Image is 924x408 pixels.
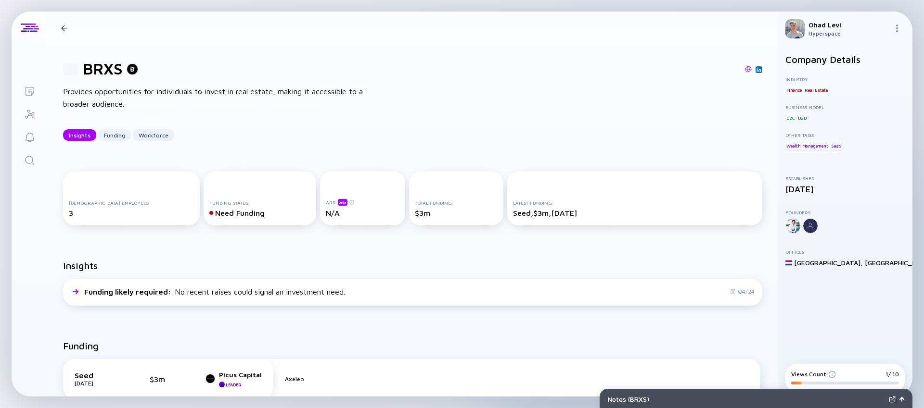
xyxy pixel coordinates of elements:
img: BRXS Linkedin Page [757,67,761,72]
div: Real Estate [804,85,829,95]
a: Search [12,148,48,171]
div: Funding Status [209,200,310,206]
div: Industry [785,76,905,82]
div: Finance [785,85,803,95]
button: Insights [63,129,96,141]
a: Lists [12,79,48,102]
div: ARR [326,198,399,206]
div: beta [338,199,347,206]
div: N/A [326,209,399,217]
div: Offices [785,249,905,255]
div: [DATE] [75,380,123,387]
h2: Insights [63,260,98,271]
div: Views Count [791,371,836,378]
div: Picus Capital [219,371,262,379]
div: Hyperspace [808,30,889,37]
div: Funding [98,128,131,143]
div: $3m [150,375,179,383]
div: Other Tags [785,132,905,138]
img: Netherlands Flag [785,260,792,266]
div: [DATE] [785,184,905,194]
div: Ohad Levi [808,21,889,29]
div: No recent raises could signal an investment need. [84,287,345,296]
a: Investor Map [12,102,48,125]
a: Reminders [12,125,48,148]
div: Leader [226,382,241,387]
div: Founders [785,210,905,215]
div: Seed [75,371,123,380]
img: Ohad Profile Picture [785,19,805,38]
div: $3m [415,209,497,217]
span: Funding likely required : [84,287,173,296]
h2: Company Details [785,54,905,65]
button: Workforce [133,129,174,141]
div: B2B [797,113,807,123]
a: Axeleo [285,375,304,383]
div: Insights [63,128,96,143]
div: B2C [785,113,796,123]
div: Latest Funding [513,200,757,206]
img: Expand Notes [889,396,896,403]
div: 3 [69,209,194,217]
div: Seed, $3m, [DATE] [513,209,757,217]
div: Notes ( BRXS ) [608,395,885,403]
div: Need Funding [209,209,310,217]
h2: Funding [63,340,99,351]
div: [DEMOGRAPHIC_DATA] Employees [69,200,194,206]
div: Provides opportunities for individuals to invest in real estate, making it accessible to a broade... [63,86,371,110]
img: BRXS Website [745,66,752,73]
div: [GEOGRAPHIC_DATA] , [794,259,863,267]
a: Picus CapitalLeader [205,371,262,387]
div: Total Funding [415,200,497,206]
div: Business Model [785,104,905,110]
img: Open Notes [899,397,904,402]
div: 1/ 10 [885,371,899,378]
h1: BRXS [83,60,123,78]
div: Q4/24 [730,288,755,295]
div: Workforce [133,128,174,143]
div: Wealth Management [785,141,829,150]
div: SaaS [830,141,842,150]
button: Funding [98,129,131,141]
div: Established [785,175,905,181]
img: Menu [893,25,901,32]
